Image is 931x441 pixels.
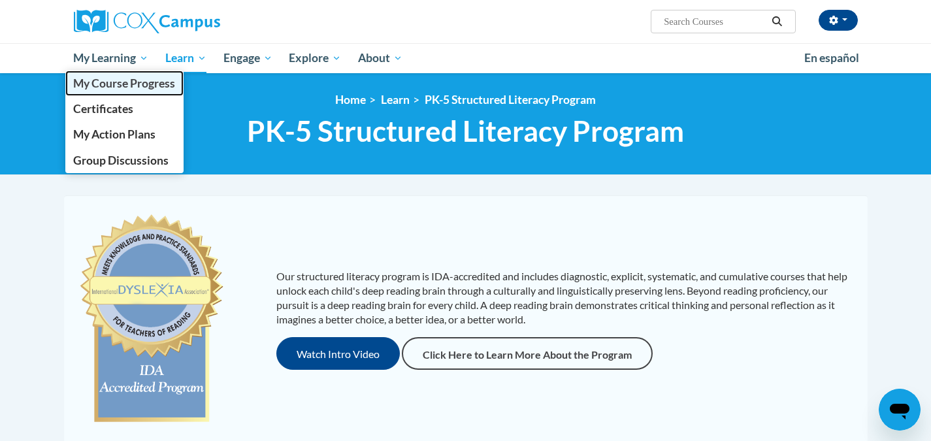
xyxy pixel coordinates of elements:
[73,127,155,141] span: My Action Plans
[157,43,215,73] a: Learn
[796,44,868,72] a: En español
[73,50,148,66] span: My Learning
[381,93,410,106] a: Learn
[65,122,184,147] a: My Action Plans
[223,50,272,66] span: Engage
[73,102,133,116] span: Certificates
[767,14,787,29] button: Search
[804,51,859,65] span: En español
[77,208,227,431] img: c477cda6-e343-453b-bfce-d6f9e9818e1c.png
[65,43,157,73] a: My Learning
[73,154,169,167] span: Group Discussions
[289,50,341,66] span: Explore
[350,43,411,73] a: About
[65,96,184,122] a: Certificates
[247,114,684,148] span: PK-5 Structured Literacy Program
[165,50,206,66] span: Learn
[74,10,220,33] img: Cox Campus
[402,337,653,370] a: Click Here to Learn More About the Program
[276,337,400,370] button: Watch Intro Video
[425,93,596,106] a: PK-5 Structured Literacy Program
[280,43,350,73] a: Explore
[335,93,366,106] a: Home
[65,148,184,173] a: Group Discussions
[74,10,322,33] a: Cox Campus
[215,43,281,73] a: Engage
[54,43,877,73] div: Main menu
[879,389,921,431] iframe: Button to launch messaging window
[358,50,402,66] span: About
[819,10,858,31] button: Account Settings
[65,71,184,96] a: My Course Progress
[73,76,175,90] span: My Course Progress
[662,14,767,29] input: Search Courses
[276,269,855,327] p: Our structured literacy program is IDA-accredited and includes diagnostic, explicit, systematic, ...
